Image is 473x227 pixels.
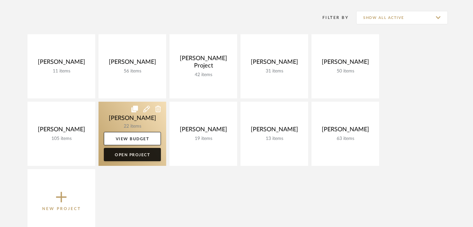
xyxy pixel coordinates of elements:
[33,126,90,136] div: [PERSON_NAME]
[175,55,232,72] div: [PERSON_NAME] Project
[246,126,303,136] div: [PERSON_NAME]
[246,136,303,142] div: 13 items
[175,72,232,78] div: 42 items
[104,132,161,145] a: View Budget
[33,136,90,142] div: 105 items
[42,205,81,212] p: New Project
[33,58,90,68] div: [PERSON_NAME]
[33,68,90,74] div: 11 items
[246,58,303,68] div: [PERSON_NAME]
[317,126,374,136] div: [PERSON_NAME]
[104,148,161,161] a: Open Project
[317,68,374,74] div: 50 items
[314,14,349,21] div: Filter By
[104,68,161,74] div: 56 items
[104,58,161,68] div: [PERSON_NAME]
[175,126,232,136] div: [PERSON_NAME]
[246,68,303,74] div: 31 items
[317,58,374,68] div: [PERSON_NAME]
[175,136,232,142] div: 19 items
[317,136,374,142] div: 63 items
